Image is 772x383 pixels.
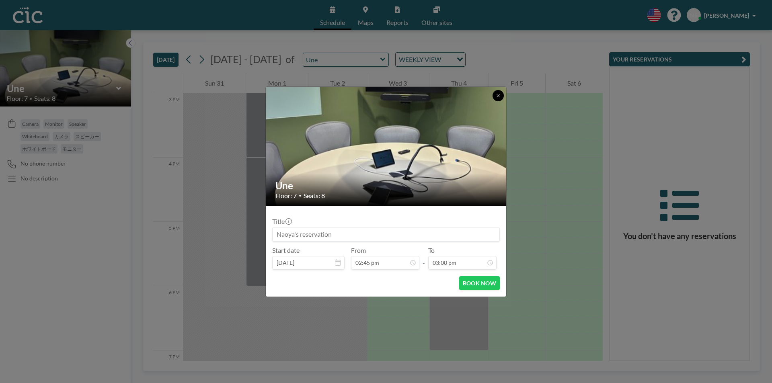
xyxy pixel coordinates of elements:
[459,276,500,290] button: BOOK NOW
[299,193,302,199] span: •
[351,246,366,254] label: From
[275,180,497,192] h2: Une
[272,217,291,225] label: Title
[275,192,297,200] span: Floor: 7
[304,192,325,200] span: Seats: 8
[272,246,300,254] label: Start date
[273,227,499,241] input: Naoya's reservation
[423,249,425,267] span: -
[428,246,435,254] label: To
